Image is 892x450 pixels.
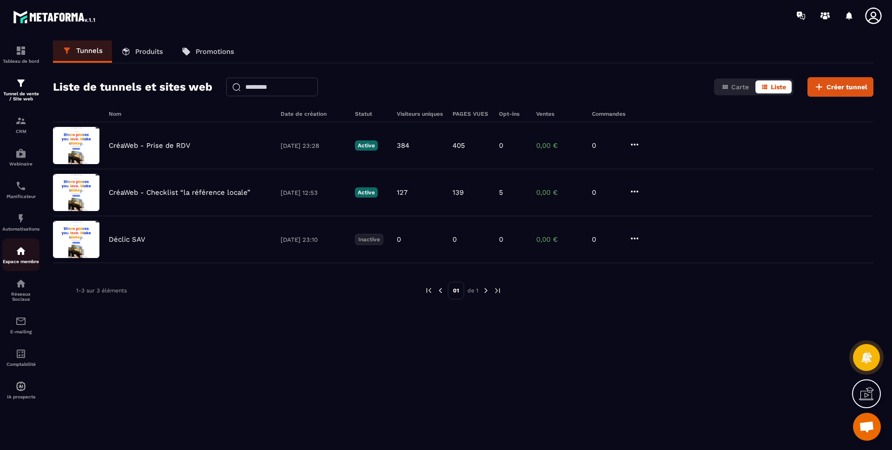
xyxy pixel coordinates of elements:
img: logo [13,8,97,25]
img: accountant [15,348,26,359]
p: Tunnels [76,46,103,55]
p: 405 [453,141,465,150]
p: Produits [135,47,163,56]
h6: Date de création [281,111,346,117]
p: Déclic SAV [109,235,145,244]
span: Carte [731,83,749,91]
p: 5 [499,188,503,197]
h6: Opt-ins [499,111,527,117]
p: Tableau de bord [2,59,39,64]
p: Active [355,187,378,198]
a: formationformationTunnel de vente / Site web [2,71,39,108]
button: Créer tunnel [807,77,873,97]
p: 0 [397,235,401,244]
img: scheduler [15,180,26,192]
p: Webinaire [2,161,39,166]
p: 1-3 sur 3 éléments [76,287,127,294]
p: [DATE] 23:28 [281,142,346,149]
p: Automatisations [2,226,39,232]
img: image [53,221,99,258]
p: 01 [448,282,464,299]
p: E-mailing [2,329,39,334]
a: Produits [112,40,172,63]
a: formationformationTableau de bord [2,38,39,71]
p: 0 [592,141,620,150]
p: 0 [499,141,503,150]
h2: Liste de tunnels et sites web [53,78,212,96]
img: automations [15,148,26,159]
p: 0 [453,235,457,244]
p: CRM [2,129,39,134]
button: Liste [755,80,792,93]
p: 0,00 € [536,235,583,244]
a: Promotions [172,40,243,63]
p: CréaWeb - Checklist “la référence locale” [109,188,250,197]
p: Comptabilité [2,362,39,367]
a: emailemailE-mailing [2,309,39,341]
p: CréaWeb - Prise de RDV [109,141,190,150]
p: Tunnel de vente / Site web [2,91,39,101]
p: Réseaux Sociaux [2,291,39,302]
a: formationformationCRM [2,108,39,141]
img: automations [15,213,26,224]
h6: Statut [355,111,387,117]
p: 127 [397,188,407,197]
p: de 1 [467,287,479,294]
h6: Visiteurs uniques [397,111,443,117]
img: prev [425,286,433,295]
p: [DATE] 23:10 [281,236,346,243]
p: [DATE] 12:53 [281,189,346,196]
p: Active [355,140,378,151]
a: automationsautomationsAutomatisations [2,206,39,238]
h6: Ventes [536,111,583,117]
p: Espace membre [2,259,39,264]
img: automations [15,245,26,257]
h6: PAGES VUES [453,111,490,117]
img: automations [15,381,26,392]
img: prev [436,286,445,295]
span: Créer tunnel [826,82,867,92]
p: Inactive [355,234,383,245]
img: next [493,286,502,295]
img: image [53,127,99,164]
button: Carte [716,80,754,93]
p: 0 [499,235,503,244]
a: Tunnels [53,40,112,63]
p: 0,00 € [536,141,583,150]
a: accountantaccountantComptabilité [2,341,39,374]
img: formation [15,45,26,56]
p: 0 [592,235,620,244]
p: Promotions [196,47,234,56]
img: social-network [15,278,26,289]
img: formation [15,78,26,89]
span: Liste [771,83,786,91]
a: automationsautomationsEspace membre [2,238,39,271]
a: Ouvrir le chat [853,413,881,441]
p: 384 [397,141,409,150]
img: next [482,286,490,295]
p: Planificateur [2,194,39,199]
img: formation [15,115,26,126]
p: 0,00 € [536,188,583,197]
a: social-networksocial-networkRéseaux Sociaux [2,271,39,309]
img: image [53,174,99,211]
a: automationsautomationsWebinaire [2,141,39,173]
p: IA prospects [2,394,39,399]
p: 0 [592,188,620,197]
h6: Commandes [592,111,625,117]
img: email [15,316,26,327]
p: 139 [453,188,464,197]
a: schedulerschedulerPlanificateur [2,173,39,206]
h6: Nom [109,111,271,117]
